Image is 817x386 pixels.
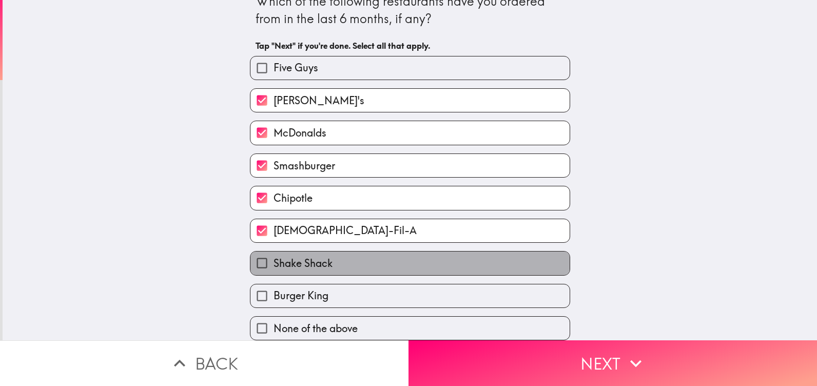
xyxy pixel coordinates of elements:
[250,89,570,112] button: [PERSON_NAME]'s
[250,252,570,275] button: Shake Shack
[274,288,328,303] span: Burger King
[250,154,570,177] button: Smashburger
[274,321,358,336] span: None of the above
[256,40,565,51] h6: Tap "Next" if you're done. Select all that apply.
[274,159,335,173] span: Smashburger
[274,191,313,205] span: Chipotle
[250,317,570,340] button: None of the above
[274,126,326,140] span: McDonalds
[274,61,318,75] span: Five Guys
[408,340,817,386] button: Next
[250,219,570,242] button: [DEMOGRAPHIC_DATA]-Fil-A
[250,121,570,144] button: McDonalds
[274,93,364,108] span: [PERSON_NAME]'s
[250,284,570,307] button: Burger King
[274,223,417,238] span: [DEMOGRAPHIC_DATA]-Fil-A
[250,56,570,80] button: Five Guys
[250,186,570,209] button: Chipotle
[274,256,333,271] span: Shake Shack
